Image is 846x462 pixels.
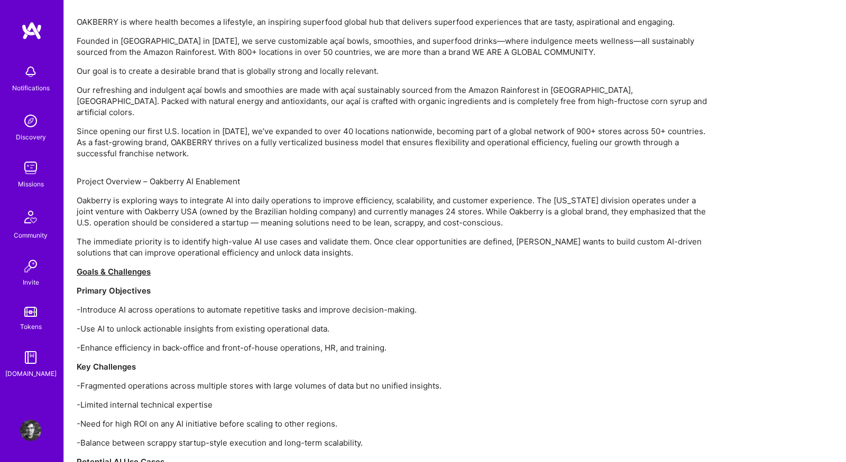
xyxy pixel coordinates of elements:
[23,277,39,288] div: Invite
[77,195,711,228] p: Oakberry is exploring ways to integrate AI into daily operations to improve efficiency, scalabili...
[77,236,711,258] p: The immediate priority is to identify high-value AI use cases and validate them. Once clear oppor...
[21,21,42,40] img: logo
[77,342,711,353] p: -Enhance efficiency in back-office and front-of-house operations, HR, and training.
[24,307,37,317] img: tokens
[77,126,711,159] p: Since opening our first U.S. location in [DATE], we’ve expanded to over 40 locations nationwide, ...
[12,82,50,93] div: Notifications
[77,84,711,118] p: Our refreshing and indulgent açaí bowls and smoothies are made with açaí sustainably sourced from...
[17,420,44,441] a: User Avatar
[20,256,41,277] img: Invite
[20,157,41,178] img: teamwork
[16,131,46,143] div: Discovery
[77,380,711,391] p: -Fragmented operations across multiple stores with large volumes of data but no unified insights.
[77,35,711,58] p: Founded in [GEOGRAPHIC_DATA] in [DATE], we serve customizable açaí bowls, smoothies, and superfoo...
[20,110,41,131] img: discovery
[77,16,711,27] p: OAKBERRY is where health becomes a lifestyle, an inspiring superfood global hub that delivers sup...
[77,418,711,429] p: -Need for high ROI on any AI initiative before scaling to other regions.
[77,267,151,277] u: Goals & Challenges
[77,304,711,315] p: -Introduce AI across operations to automate repetitive tasks and improve decision-making.
[20,347,41,368] img: guide book
[18,204,43,230] img: Community
[77,323,711,334] p: -Use AI to unlock actionable insights from existing operational data.
[77,437,711,448] p: -Balance between scrappy startup-style execution and long-term scalability.
[77,286,151,296] strong: Primary Objectives
[18,178,44,190] div: Missions
[77,399,711,410] p: -Limited internal technical expertise
[77,176,711,187] p: Project Overview – Oakberry AI Enablement
[20,61,41,82] img: bell
[77,362,136,372] strong: Key Challenges
[20,321,42,332] div: Tokens
[5,368,57,379] div: [DOMAIN_NAME]
[14,230,48,241] div: Community
[77,65,711,77] p: Our goal is to create a desirable brand that is globally strong and locally relevant.
[20,420,41,441] img: User Avatar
